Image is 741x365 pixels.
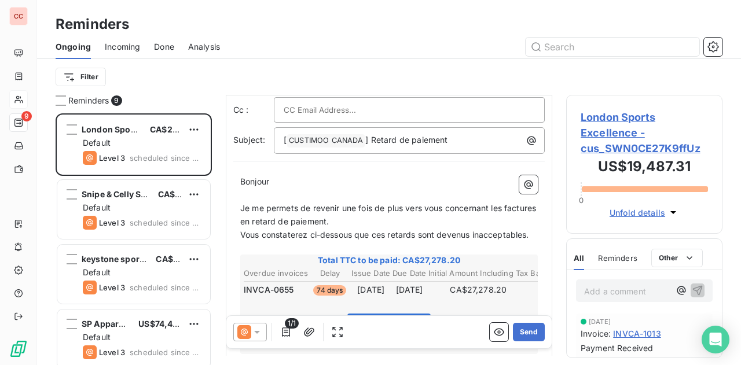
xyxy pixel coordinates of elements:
span: Default [83,202,111,212]
span: Snipe & Celly Sports Excellence [82,189,208,199]
span: US$74,401.34 [138,319,195,329]
td: [DATE] [392,283,427,296]
span: CA$365.40 [158,189,204,199]
input: CC Email Address... [284,101,408,119]
span: Done [154,41,174,53]
span: [DATE] [589,318,611,325]
button: Unfold details [606,206,683,219]
span: keystone sports excellence [82,254,192,264]
label: Cc : [233,104,274,116]
th: Overdue invoices [243,267,309,279]
span: Unfold details [610,207,665,219]
div: CC [9,7,28,25]
span: 0 [579,196,584,205]
button: Send [513,323,545,341]
th: Delay [310,267,350,279]
span: Default [83,267,111,277]
span: Default [83,138,111,148]
td: [DATE] [351,283,391,296]
span: Level 3 [99,218,125,227]
span: London Sports Excellence - cus_SWN0CE27K9ffUz [581,109,708,156]
span: Total TTC to be paid: CA$27,278.20 [242,255,536,266]
th: Balance including tax [530,267,608,279]
span: Vous constaterez ci-dessous que ces retards sont devenus inacceptables. [240,230,529,239]
button: Filter [56,68,106,86]
span: scheduled since 47 days [130,283,201,292]
span: Bonjour [240,176,269,186]
button: Other [651,249,703,267]
span: scheduled since 46 days [130,348,201,357]
h3: Reminders [56,14,129,35]
span: INVCA-1013 [613,327,661,340]
span: Je me permets de revenir une fois de plus vers vous concernant les factures en retard de paiement. [240,203,538,226]
th: Issue Date [351,267,391,279]
h3: US$19,487.31 [581,156,708,179]
span: scheduled since 58 days [130,218,201,227]
span: ] Retard de paiement [365,135,447,145]
span: CUSTIMOO CANADA [287,134,365,148]
span: Ongoing [56,41,91,53]
span: Level 3 [99,283,125,292]
span: 9 [111,95,122,106]
span: Incoming [105,41,140,53]
span: London Sports Excellence [82,124,188,134]
span: Reminders [68,95,109,106]
span: INVCA-0655 [244,284,294,296]
th: Due Date [392,267,427,279]
td: CA$27,278.20 [428,283,529,296]
div: grid [56,113,212,365]
span: [ [284,135,287,145]
span: All [574,253,584,263]
span: Analysis [188,41,220,53]
span: scheduled since 60 days [130,153,201,163]
img: Logo LeanPay [9,340,28,358]
span: 1/1 [285,318,299,329]
span: Subject: [233,135,265,145]
span: 74 days [313,285,346,296]
span: Level 3 [99,153,125,163]
div: Open Intercom Messenger [702,326,729,353]
span: CA$102.90 [156,254,200,264]
span: CA$27,278.20 [150,124,208,134]
th: Initial Amount Including Tax [428,267,529,279]
span: SP Apparel Inc. [82,319,143,329]
span: Level 3 [99,348,125,357]
span: Payment Received [581,342,653,354]
input: Search [526,38,699,56]
span: Default [83,332,111,342]
span: Reminders [598,253,637,263]
span: 9 [21,111,32,121]
td: CA$27,278.20 [530,283,608,296]
span: Invoice : [581,327,611,340]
